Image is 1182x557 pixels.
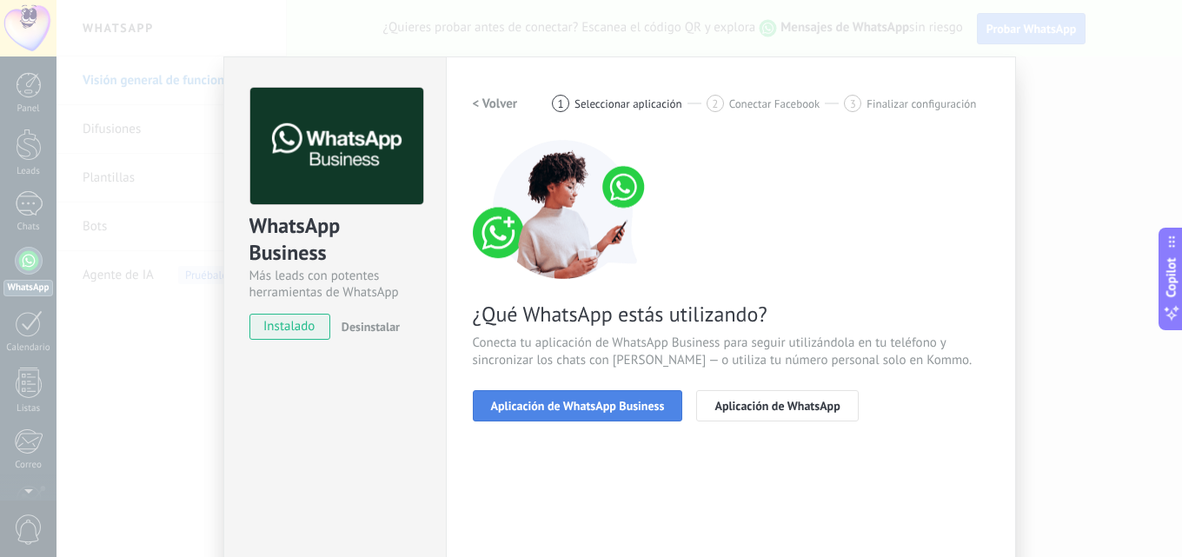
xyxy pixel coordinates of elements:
span: Aplicación de WhatsApp Business [491,400,665,412]
button: Desinstalar [335,314,400,340]
img: logo_main.png [250,88,423,205]
span: Aplicación de WhatsApp [714,400,840,412]
span: Finalizar configuración [867,97,976,110]
button: Aplicación de WhatsApp Business [473,390,683,421]
span: Seleccionar aplicación [574,97,682,110]
img: connect number [473,140,655,279]
span: 2 [712,96,718,111]
span: Copilot [1163,257,1180,297]
button: < Volver [473,88,518,119]
div: Más leads con potentes herramientas de WhatsApp [249,268,421,301]
div: WhatsApp Business [249,212,421,268]
h2: < Volver [473,96,518,112]
span: Conectar Facebook [729,97,820,110]
span: 3 [850,96,856,111]
button: Aplicación de WhatsApp [696,390,858,421]
span: instalado [250,314,329,340]
span: Conecta tu aplicación de WhatsApp Business para seguir utilizándola en tu teléfono y sincronizar ... [473,335,989,369]
span: Desinstalar [342,319,400,335]
span: ¿Qué WhatsApp estás utilizando? [473,301,989,328]
span: 1 [558,96,564,111]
